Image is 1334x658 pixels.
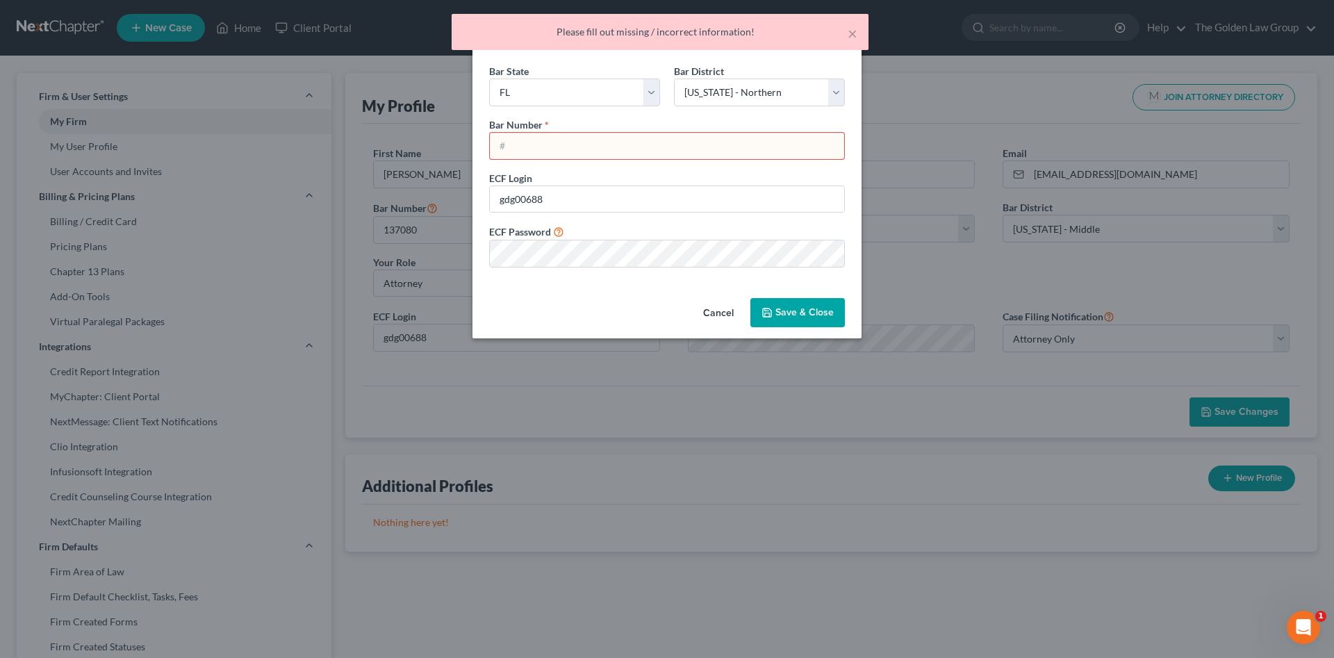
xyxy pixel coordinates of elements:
[489,119,543,131] span: Bar Number
[489,65,529,77] span: Bar State
[750,298,845,327] button: Save & Close
[490,186,844,213] input: Enter ecf login...
[674,65,724,77] span: Bar District
[490,133,844,159] input: #
[489,226,551,238] span: ECF Password
[463,25,857,39] div: Please fill out missing / incorrect information!
[1287,611,1320,644] iframe: Intercom live chat
[1315,611,1326,622] span: 1
[848,25,857,42] button: ×
[489,172,532,184] span: ECF Login
[692,299,745,327] button: Cancel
